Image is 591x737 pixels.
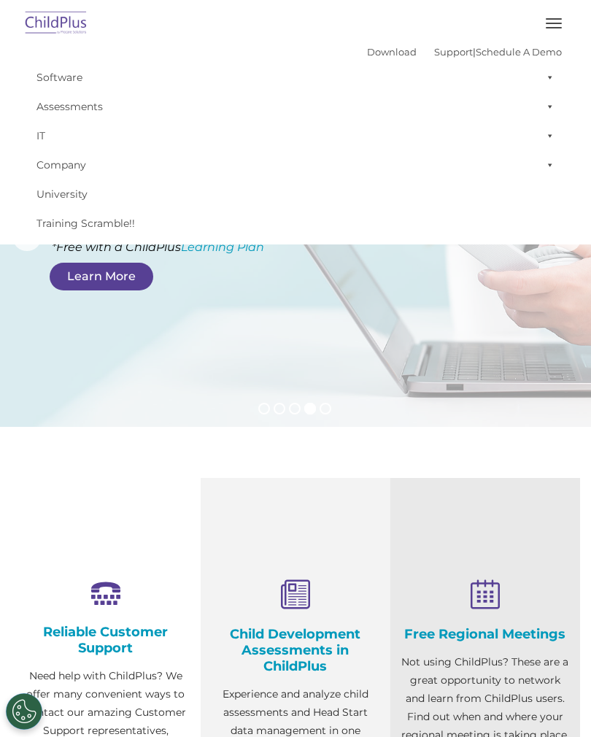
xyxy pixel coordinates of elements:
[52,238,331,256] rs-layer: *Free with a ChildPlus
[29,150,562,180] a: Company
[181,240,264,254] a: Learning Plan
[476,46,562,58] a: Schedule A Demo
[6,693,42,730] button: Cookies Settings
[367,46,562,58] font: |
[50,263,153,290] a: Learn More
[434,46,473,58] a: Support
[22,624,190,656] h4: Reliable Customer Support
[29,121,562,150] a: IT
[29,92,562,121] a: Assessments
[29,180,562,209] a: University
[22,7,90,41] img: ChildPlus by Procare Solutions
[367,46,417,58] a: Download
[401,626,569,642] h4: Free Regional Meetings
[29,209,562,238] a: Training Scramble!!
[29,63,562,92] a: Software
[212,626,379,674] h4: Child Development Assessments in ChildPlus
